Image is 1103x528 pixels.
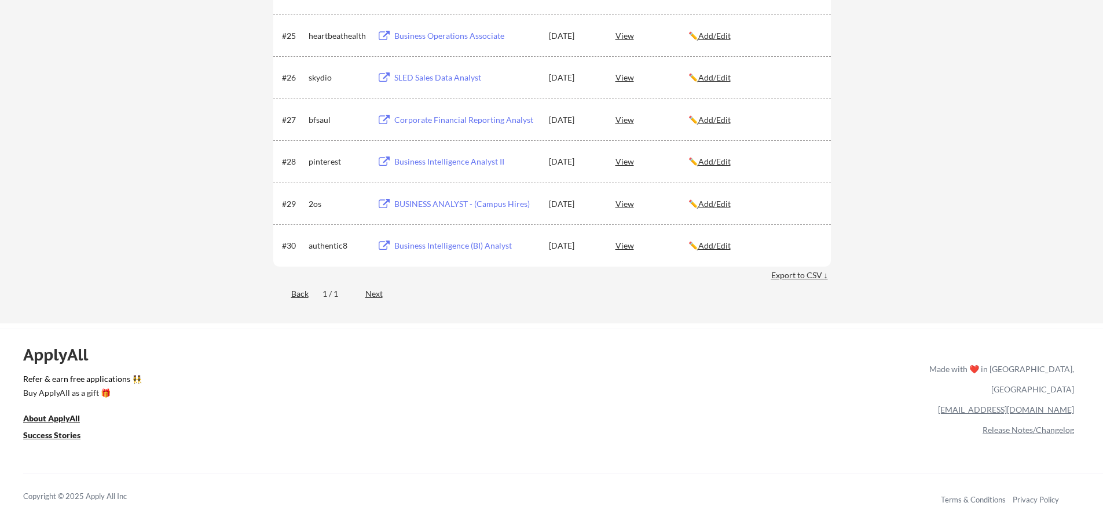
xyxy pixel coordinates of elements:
[23,413,80,423] u: About ApplyAll
[688,30,820,42] div: ✏️
[549,72,600,83] div: [DATE]
[698,156,731,166] u: Add/Edit
[688,198,820,210] div: ✏️
[309,114,367,126] div: bfsaul
[282,114,305,126] div: #27
[282,198,305,210] div: #29
[282,156,305,167] div: #28
[309,240,367,252] div: authentic8
[309,156,367,167] div: pinterest
[615,235,688,256] div: View
[549,30,600,42] div: [DATE]
[23,413,96,427] a: About ApplyAll
[549,114,600,126] div: [DATE]
[282,240,305,252] div: #30
[698,72,731,82] u: Add/Edit
[309,72,367,83] div: skydio
[615,67,688,88] div: View
[273,288,309,300] div: Back
[615,109,688,130] div: View
[23,429,96,444] a: Success Stories
[549,240,600,252] div: [DATE]
[394,198,538,210] div: BUSINESS ANALYST - (Campus Hires)
[23,387,139,402] a: Buy ApplyAll as a gift 🎁
[282,30,305,42] div: #25
[549,156,600,167] div: [DATE]
[394,30,538,42] div: Business Operations Associate
[282,72,305,83] div: #26
[549,198,600,210] div: [DATE]
[323,288,351,300] div: 1 / 1
[688,156,820,167] div: ✏️
[925,359,1074,399] div: Made with ❤️ in [GEOGRAPHIC_DATA], [GEOGRAPHIC_DATA]
[688,72,820,83] div: ✏️
[394,114,538,126] div: Corporate Financial Reporting Analyst
[309,30,367,42] div: heartbeathealth
[394,156,538,167] div: Business Intelligence Analyst II
[698,241,731,250] u: Add/Edit
[23,345,101,365] div: ApplyAll
[938,405,1074,414] a: [EMAIL_ADDRESS][DOMAIN_NAME]
[615,25,688,46] div: View
[698,31,731,41] u: Add/Edit
[615,151,688,172] div: View
[1013,495,1059,504] a: Privacy Policy
[698,199,731,209] u: Add/Edit
[23,430,80,440] u: Success Stories
[615,193,688,214] div: View
[309,198,367,210] div: 2os
[23,389,139,397] div: Buy ApplyAll as a gift 🎁
[688,114,820,126] div: ✏️
[688,240,820,252] div: ✏️
[23,375,687,387] a: Refer & earn free applications 👯‍♀️
[23,491,156,502] div: Copyright © 2025 Apply All Inc
[698,115,731,125] u: Add/Edit
[941,495,1006,504] a: Terms & Conditions
[983,425,1074,435] a: Release Notes/Changelog
[394,240,538,252] div: Business Intelligence (BI) Analyst
[394,72,538,83] div: SLED Sales Data Analyst
[365,288,396,300] div: Next
[771,270,831,281] div: Export to CSV ↓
